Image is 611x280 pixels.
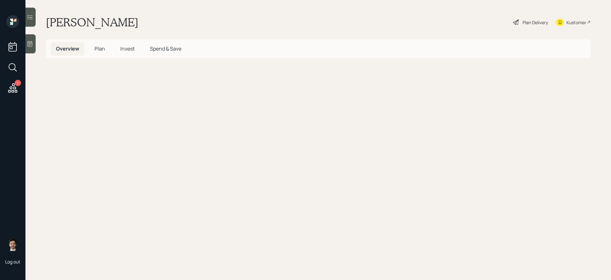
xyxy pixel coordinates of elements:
[46,15,138,29] h1: [PERSON_NAME]
[150,45,181,52] span: Spend & Save
[523,19,548,26] div: Plan Delivery
[566,19,586,26] div: Kustomer
[95,45,105,52] span: Plan
[120,45,135,52] span: Invest
[6,238,19,251] img: jonah-coleman-headshot.png
[5,259,20,265] div: Log out
[56,45,79,52] span: Overview
[15,80,21,86] div: 1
